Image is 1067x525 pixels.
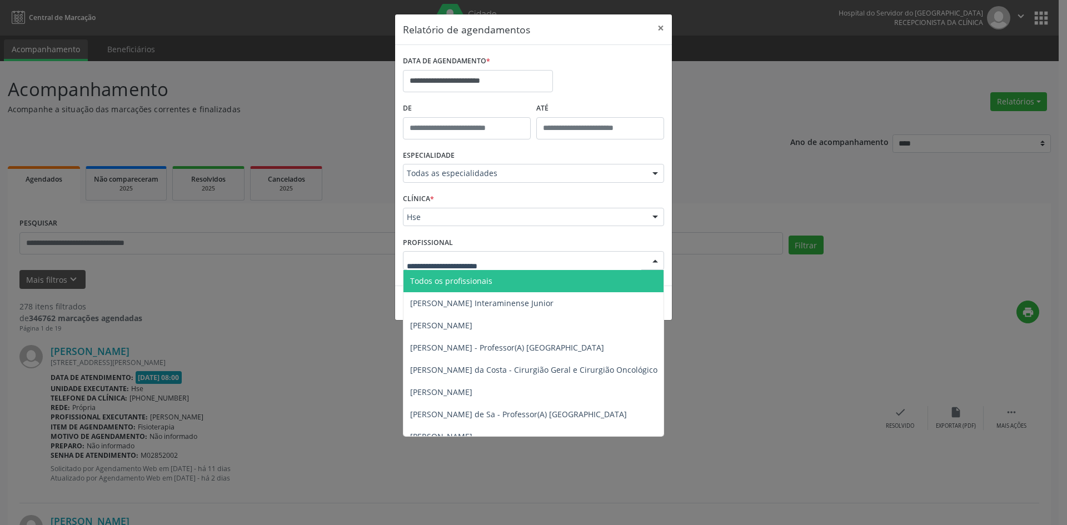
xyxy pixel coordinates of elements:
span: Todas as especialidades [407,168,641,179]
span: [PERSON_NAME] [410,320,472,331]
span: [PERSON_NAME] [410,387,472,397]
h5: Relatório de agendamentos [403,22,530,37]
label: De [403,100,531,117]
span: [PERSON_NAME] [410,431,472,442]
span: [PERSON_NAME] - Professor(A) [GEOGRAPHIC_DATA] [410,342,604,353]
label: CLÍNICA [403,191,434,208]
label: DATA DE AGENDAMENTO [403,53,490,70]
span: [PERSON_NAME] da Costa - Cirurgião Geral e Cirurgião Oncológico [410,364,657,375]
label: ATÉ [536,100,664,117]
span: Todos os profissionais [410,276,492,286]
span: [PERSON_NAME] Interaminense Junior [410,298,554,308]
label: ESPECIALIDADE [403,147,455,164]
span: [PERSON_NAME] de Sa - Professor(A) [GEOGRAPHIC_DATA] [410,409,627,419]
button: Close [650,14,672,42]
label: PROFISSIONAL [403,234,453,251]
span: Hse [407,212,641,223]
